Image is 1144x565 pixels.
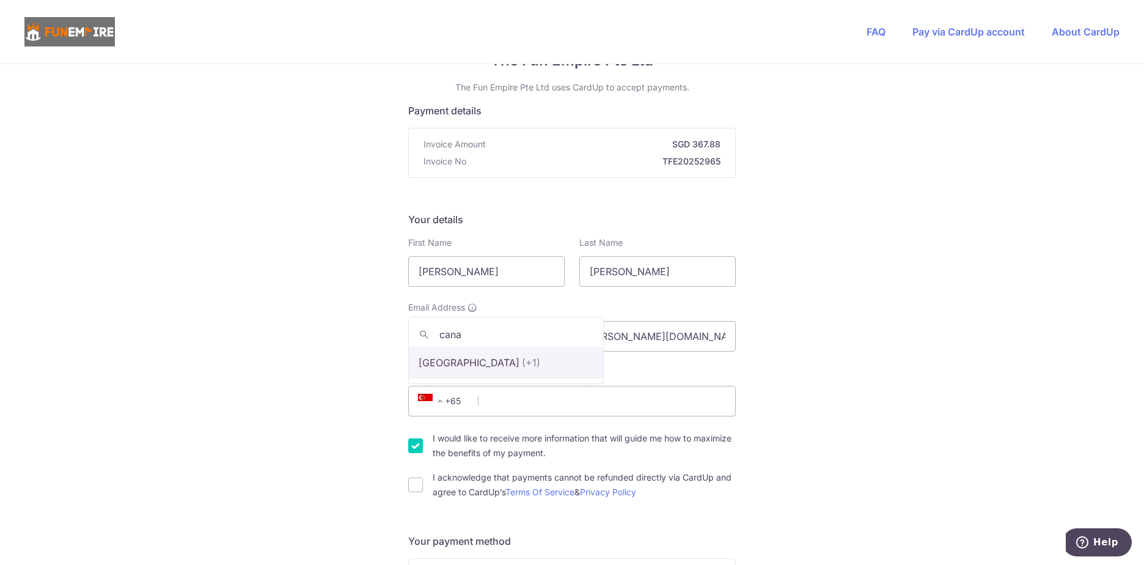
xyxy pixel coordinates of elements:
span: +65 [414,394,469,408]
strong: SGD 367.88 [491,138,721,150]
input: First name [408,256,565,287]
h5: Payment details [408,103,736,118]
input: Last name [579,256,736,287]
a: Terms Of Service [505,487,574,497]
h5: Your payment method [408,534,736,548]
span: Invoice No [424,155,466,168]
a: About CardUp [1052,26,1120,38]
span: Email Address [408,301,465,314]
span: +65 [418,394,447,408]
strong: TFE20252965 [471,155,721,168]
iframe: Opens a widget where you can find more information [1066,528,1132,559]
a: Pay via CardUp account [912,26,1025,38]
a: Privacy Policy [580,487,636,497]
span: Invoice Amount [424,138,486,150]
label: I would like to receive more information that will guide me how to maximize the benefits of my pa... [433,431,736,460]
label: I acknowledge that payments cannot be refunded directly via CardUp and agree to CardUp’s & [433,470,736,500]
label: First Name [408,237,452,249]
p: The Fun Empire Pte Ltd uses CardUp to accept payments. [408,81,736,94]
h5: Your details [408,212,736,227]
span: (+1) [522,355,540,370]
p: [GEOGRAPHIC_DATA] [419,355,519,370]
a: FAQ [867,26,886,38]
label: Last Name [579,237,623,249]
